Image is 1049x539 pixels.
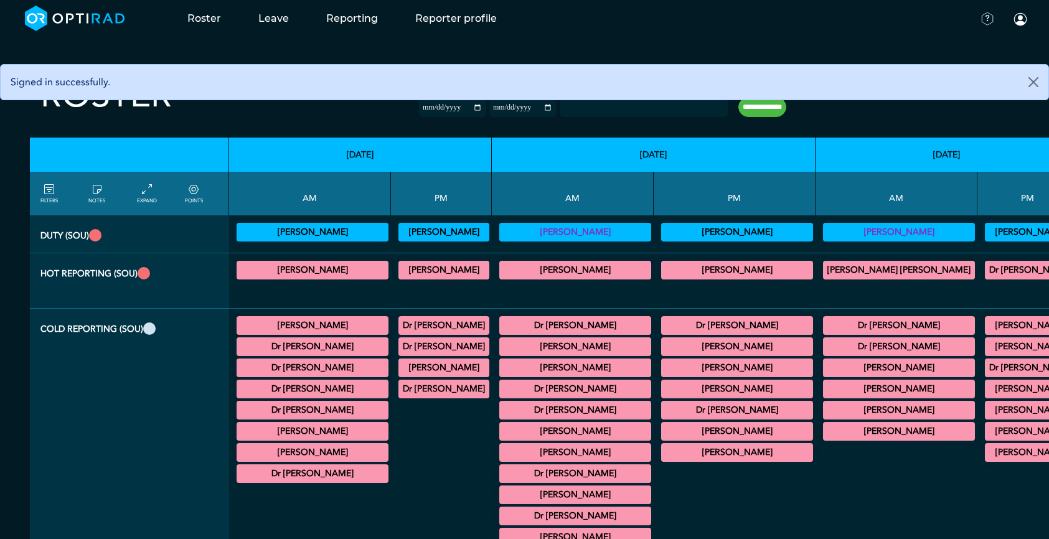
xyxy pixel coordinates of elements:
div: General CT 13:00 - 15:00 [398,316,489,335]
summary: [PERSON_NAME] [825,225,973,240]
summary: Dr [PERSON_NAME] [501,403,649,418]
summary: Dr [PERSON_NAME] [238,339,387,354]
summary: Dr [PERSON_NAME] [501,466,649,481]
th: AM [816,172,977,215]
summary: [PERSON_NAME] [238,318,387,333]
summary: Dr [PERSON_NAME] [825,339,973,354]
summary: [PERSON_NAME] [400,225,487,240]
th: AM [229,172,391,215]
summary: [PERSON_NAME] [825,403,973,418]
div: General MRI 09:30 - 11:00 [499,422,651,441]
div: General CT 09:30 - 10:30 [499,443,651,462]
div: General CT/MRI Urology 09:00 - 13:00 [237,380,388,398]
summary: [PERSON_NAME] [501,263,649,278]
summary: [PERSON_NAME] [501,424,649,439]
summary: [PERSON_NAME] [663,263,811,278]
div: General CT 08:00 - 09:00 [499,337,651,356]
div: General CT 08:00 - 09:00 [823,316,975,335]
div: General MRI/General CT 09:00 - 13:00 [823,359,975,377]
div: General MRI 10:00 - 12:00 [499,464,651,483]
div: CT Gastrointestinal 10:00 - 12:00 [499,485,651,504]
summary: [PERSON_NAME] [238,225,387,240]
summary: Dr [PERSON_NAME] [238,382,387,396]
summary: [PERSON_NAME] [501,225,649,240]
th: AM [492,172,654,215]
div: MRI Neuro 11:30 - 14:00 [237,443,388,462]
div: Vetting (30 PF Points) 13:00 - 17:00 [398,223,489,241]
button: Close [1018,65,1048,100]
summary: Dr [PERSON_NAME] [400,339,487,354]
summary: [PERSON_NAME] [663,445,811,460]
div: General MRI 10:30 - 13:00 [237,401,388,419]
summary: [PERSON_NAME] [501,487,649,502]
summary: [PERSON_NAME] [238,424,387,439]
div: Vetting 09:00 - 13:00 [237,223,388,241]
div: General MRI/General CT 13:00 - 17:00 [661,359,813,377]
summary: Dr [PERSON_NAME] [501,318,649,333]
summary: [PERSON_NAME] [238,445,387,460]
a: collapse/expand entries [137,182,157,205]
div: MRI Urology 09:00 - 10:00 [499,401,651,419]
summary: Dr [PERSON_NAME] [400,382,487,396]
div: General MRI/General CT 17:00 - 18:00 [398,380,489,398]
div: General CT/General MRI 09:00 - 13:00 [499,359,651,377]
div: General MRI 09:00 - 13:00 [237,337,388,356]
summary: [PERSON_NAME] [663,382,811,396]
div: FLU General Adult/General CT 11:00 - 13:00 [823,401,975,419]
summary: [PERSON_NAME] [PERSON_NAME] [825,263,973,278]
summary: [PERSON_NAME] [663,225,811,240]
a: collapse/expand expected points [185,182,203,205]
summary: Dr [PERSON_NAME] [825,318,973,333]
div: Vetting 09:00 - 13:00 [823,223,975,241]
summary: [PERSON_NAME] [825,424,973,439]
div: General CT 07:30 - 09:00 [499,316,651,335]
summary: Dr [PERSON_NAME] [238,403,387,418]
div: Vetting 09:00 - 13:00 [499,223,651,241]
th: Hot Reporting (SOU) [30,253,229,309]
summary: [PERSON_NAME] [400,263,487,278]
th: [DATE] [492,138,816,172]
div: CB CT Dental 12:00 - 13:00 [661,316,813,335]
div: General CT 14:30 - 16:00 [661,422,813,441]
div: General CT 11:00 - 13:00 [237,422,388,441]
th: [DATE] [229,138,492,172]
summary: Dr [PERSON_NAME] [501,382,649,396]
summary: Dr [PERSON_NAME] [238,360,387,375]
th: PM [391,172,492,215]
div: General CT/General MRI 07:30 - 09:00 [237,316,388,335]
summary: [PERSON_NAME] [825,360,973,375]
div: General MRI 09:00 - 12:30 [499,380,651,398]
div: General MRI 14:30 - 17:00 [661,401,813,419]
div: General CT/General MRI 12:30 - 14:30 [661,337,813,356]
div: General BR 09:30 - 10:30 [823,380,975,398]
summary: Dr [PERSON_NAME] [663,318,811,333]
div: CT Trauma & Urgent/MRI Trauma & Urgent 13:00 - 17:00 [661,261,813,279]
summary: Dr [PERSON_NAME] [400,318,487,333]
div: CT Trauma & Urgent/MRI Trauma & Urgent 09:00 - 13:00 [823,261,975,279]
summary: [PERSON_NAME] [501,339,649,354]
div: General CT 13:00 - 17:30 [661,380,813,398]
summary: [PERSON_NAME] [238,263,387,278]
th: PM [654,172,816,215]
summary: [PERSON_NAME] [663,339,811,354]
summary: [PERSON_NAME] [663,360,811,375]
th: Duty (SOU) [30,215,229,253]
div: General CT 11:30 - 13:30 [237,464,388,483]
summary: [PERSON_NAME] [400,360,487,375]
div: General MRI 09:00 - 13:00 [237,359,388,377]
a: show/hide notes [88,182,105,205]
div: General MRI 13:30 - 17:30 [398,337,489,356]
summary: Dr [PERSON_NAME] [238,466,387,481]
div: General CT 11:00 - 12:00 [499,507,651,525]
summary: [PERSON_NAME] [501,360,649,375]
a: FILTERS [40,182,58,205]
div: General MRI 11:00 - 12:00 [823,422,975,441]
summary: [PERSON_NAME] [825,382,973,396]
summary: Dr [PERSON_NAME] [501,509,649,523]
img: brand-opti-rad-logos-blue-and-white-d2f68631ba2948856bd03f2d395fb146ddc8fb01b4b6e9315ea85fa773367... [25,6,125,31]
div: CT Trauma & Urgent/MRI Trauma & Urgent 09:00 - 13:00 [499,261,651,279]
summary: [PERSON_NAME] [663,424,811,439]
summary: [PERSON_NAME] [501,445,649,460]
div: Vetting 13:00 - 17:00 [661,223,813,241]
h2: Roster [40,75,172,116]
